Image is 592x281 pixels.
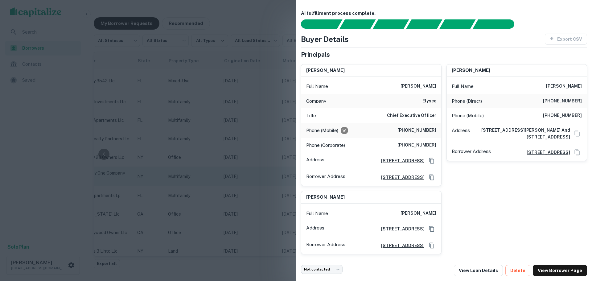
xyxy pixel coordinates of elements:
[306,210,328,217] p: Full Name
[397,142,436,149] h6: [PHONE_NUMBER]
[301,259,362,268] h5: Corporate Hierarchy
[301,50,330,59] h5: Principals
[306,224,324,233] p: Address
[301,10,587,17] h6: AI fulfillment process complete.
[422,97,436,105] h6: elysee
[543,112,582,119] h6: [PHONE_NUMBER]
[339,19,376,29] div: Your request is received and processing...
[306,127,338,134] p: Phone (Mobile)
[306,156,324,165] p: Address
[533,265,587,276] a: View Borrower Page
[452,83,474,90] p: Full Name
[306,67,345,74] h6: [PERSON_NAME]
[439,19,475,29] div: Principals found, still searching for contact information. This may take time...
[561,232,592,261] iframe: Chat Widget
[376,242,425,249] a: [STREET_ADDRESS]
[306,241,345,250] p: Borrower Address
[376,174,425,181] a: [STREET_ADDRESS]
[452,148,491,157] p: Borrower Address
[294,19,340,29] div: Sending borrower request to AI...
[452,127,470,140] p: Address
[306,112,316,119] p: Title
[505,265,530,276] button: Delete
[401,210,436,217] h6: [PERSON_NAME]
[427,224,436,233] button: Copy Address
[573,148,582,157] button: Copy Address
[306,142,345,149] p: Phone (Corporate)
[406,19,442,29] div: Principals found, AI now looking for contact information...
[373,19,409,29] div: Documents found, AI parsing details...
[401,83,436,90] h6: [PERSON_NAME]
[427,156,436,165] button: Copy Address
[452,97,482,105] p: Phone (Direct)
[397,127,436,134] h6: [PHONE_NUMBER]
[472,127,570,140] a: [STREET_ADDRESS][PERSON_NAME] And [STREET_ADDRESS]
[543,97,582,105] h6: [PHONE_NUMBER]
[306,97,326,105] p: Company
[376,157,425,164] a: [STREET_ADDRESS]
[427,173,436,182] button: Copy Address
[427,241,436,250] button: Copy Address
[452,112,484,119] p: Phone (Mobile)
[452,67,490,74] h6: [PERSON_NAME]
[341,127,348,134] div: Requests to not be contacted at this number
[573,129,582,138] button: Copy Address
[387,112,436,119] h6: Chief Executive Officer
[546,83,582,90] h6: [PERSON_NAME]
[473,19,522,29] div: AI fulfillment process complete.
[306,194,345,201] h6: [PERSON_NAME]
[306,83,328,90] p: Full Name
[306,173,345,182] p: Borrower Address
[301,265,343,274] div: Not contacted
[454,265,503,276] a: View Loan Details
[376,225,425,232] a: [STREET_ADDRESS]
[522,149,570,156] a: [STREET_ADDRESS]
[301,34,349,45] h4: Buyer Details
